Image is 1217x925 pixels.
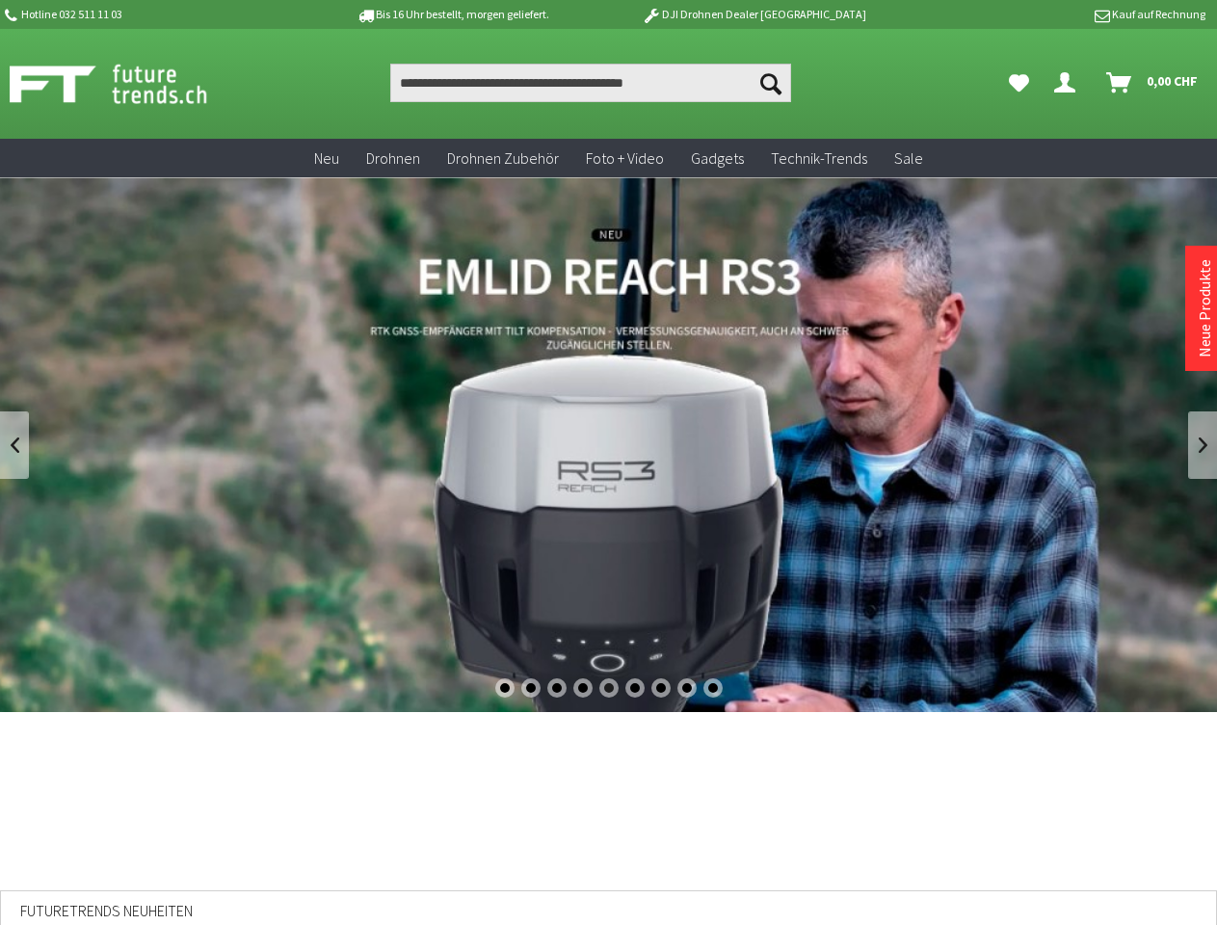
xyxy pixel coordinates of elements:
span: Drohnen Zubehör [447,148,559,168]
a: Gadgets [677,139,757,178]
span: Technik-Trends [771,148,867,168]
p: Kauf auf Rechnung [905,3,1205,26]
a: Neu [301,139,353,178]
div: 6 [625,678,645,698]
a: Drohnen Zubehör [434,139,572,178]
button: Suchen [751,64,791,102]
span: 0,00 CHF [1147,66,1198,96]
div: 5 [599,678,619,698]
div: 8 [677,678,697,698]
span: Sale [894,148,923,168]
div: 9 [703,678,723,698]
img: Shop Futuretrends - zur Startseite wechseln [10,60,250,108]
div: 2 [521,678,541,698]
div: 1 [495,678,515,698]
a: Meine Favoriten [999,64,1039,102]
a: Technik-Trends [757,139,881,178]
span: Neu [314,148,339,168]
span: Gadgets [691,148,744,168]
input: Produkt, Marke, Kategorie, EAN, Artikelnummer… [390,64,791,102]
p: DJI Drohnen Dealer [GEOGRAPHIC_DATA] [603,3,904,26]
a: Neue Produkte [1195,259,1214,357]
span: Foto + Video [586,148,664,168]
p: Hotline 032 511 11 03 [2,3,303,26]
a: Drohnen [353,139,434,178]
div: 7 [651,678,671,698]
a: Dein Konto [1046,64,1091,102]
div: 4 [573,678,593,698]
a: Foto + Video [572,139,677,178]
a: Sale [881,139,937,178]
p: Bis 16 Uhr bestellt, morgen geliefert. [303,3,603,26]
div: 3 [547,678,567,698]
a: Warenkorb [1098,64,1207,102]
span: Drohnen [366,148,420,168]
